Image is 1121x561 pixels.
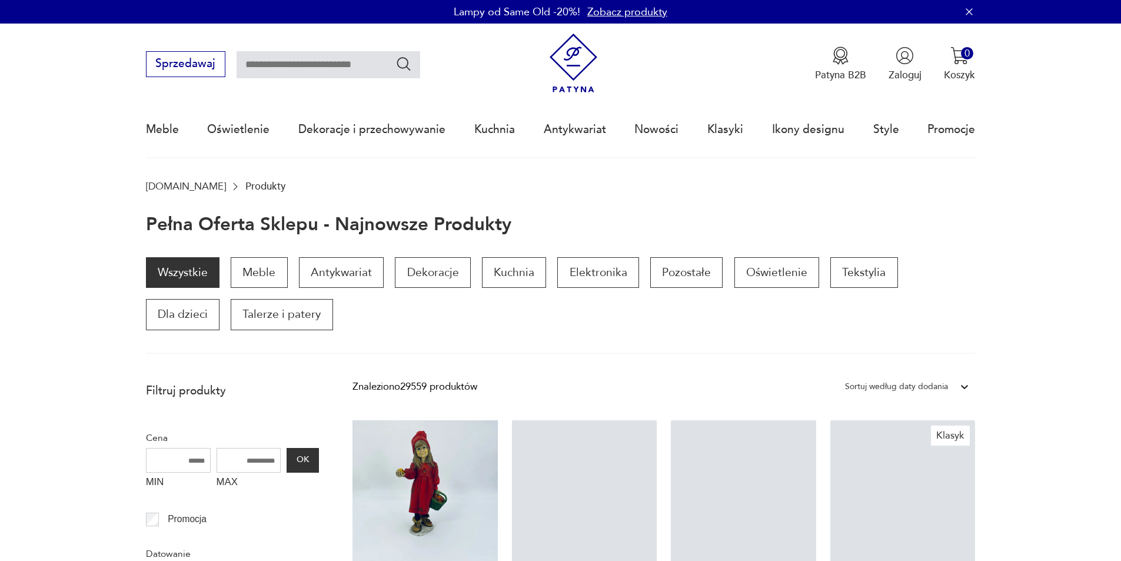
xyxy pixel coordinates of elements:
[772,102,844,157] a: Ikony designu
[634,102,678,157] a: Nowości
[146,102,179,157] a: Meble
[889,68,922,82] p: Zaloguj
[168,512,207,527] p: Promocja
[395,257,470,288] a: Dekoracje
[146,430,319,446] p: Cena
[557,257,638,288] a: Elektronika
[217,473,281,495] label: MAX
[950,47,969,65] img: Ikona koszyka
[896,47,914,65] img: Ikonka użytkownika
[146,473,211,495] label: MIN
[830,257,897,288] a: Tekstylia
[146,60,225,69] a: Sprzedawaj
[927,102,975,157] a: Promocje
[299,257,384,288] a: Antykwariat
[944,68,975,82] p: Koszyk
[815,47,866,82] a: Ikona medaluPatyna B2B
[815,68,866,82] p: Patyna B2B
[815,47,866,82] button: Patyna B2B
[454,5,580,19] p: Lampy od Same Old -20%!
[831,47,850,65] img: Ikona medalu
[146,299,219,330] a: Dla dzieci
[146,51,225,77] button: Sprzedawaj
[734,257,819,288] a: Oświetlenie
[207,102,270,157] a: Oświetlenie
[231,257,287,288] a: Meble
[146,383,319,399] p: Filtruj produkty
[961,47,973,59] div: 0
[544,102,606,157] a: Antykwariat
[352,379,477,394] div: Znaleziono 29559 produktów
[298,102,445,157] a: Dekoracje i przechowywanie
[482,257,546,288] a: Kuchnia
[544,34,603,93] img: Patyna - sklep z meblami i dekoracjami vintage
[146,181,226,192] a: [DOMAIN_NAME]
[287,448,318,473] button: OK
[395,55,413,72] button: Szukaj
[231,299,332,330] a: Talerze i patery
[873,102,899,157] a: Style
[889,47,922,82] button: Zaloguj
[707,102,743,157] a: Klasyki
[650,257,723,288] a: Pozostałe
[845,379,948,394] div: Sortuj według daty dodania
[944,47,975,82] button: 0Koszyk
[146,257,219,288] a: Wszystkie
[146,215,511,235] h1: Pełna oferta sklepu - najnowsze produkty
[587,5,667,19] a: Zobacz produkty
[474,102,515,157] a: Kuchnia
[245,181,285,192] p: Produkty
